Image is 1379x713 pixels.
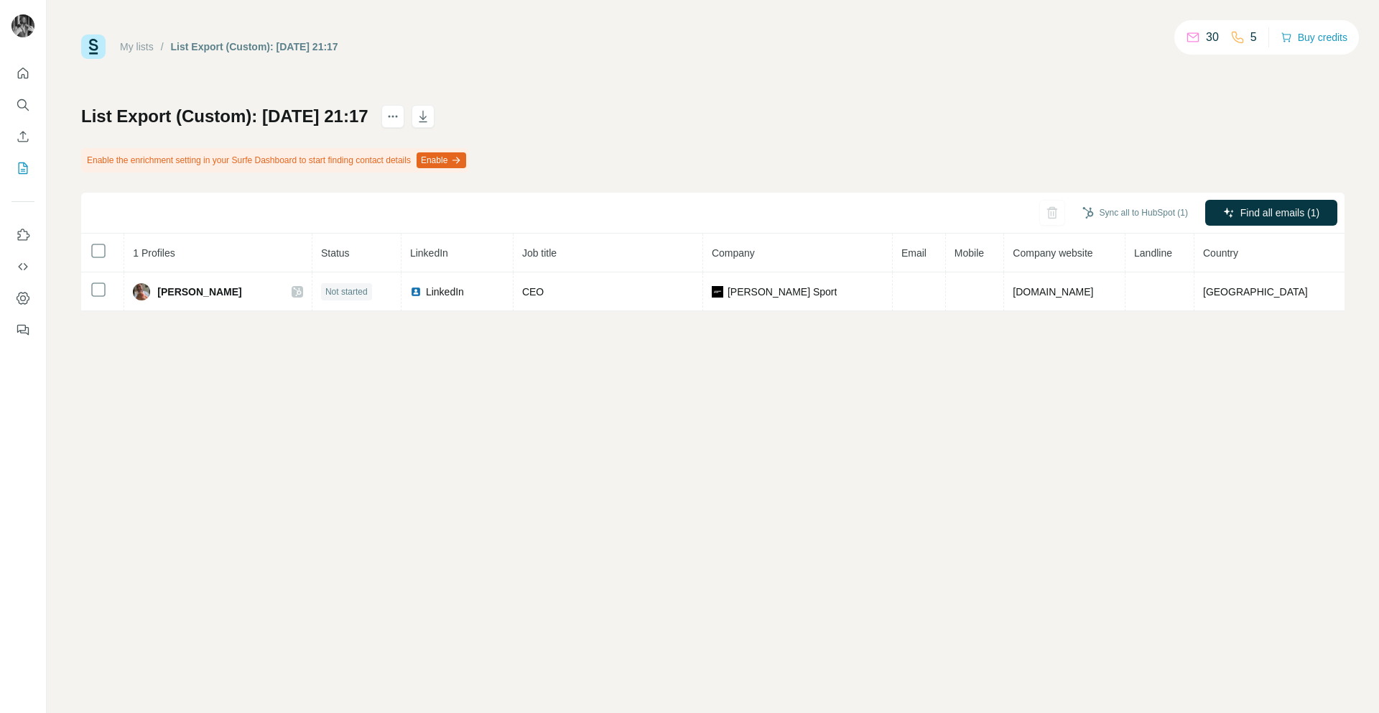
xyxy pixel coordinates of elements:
[11,60,34,86] button: Quick start
[81,148,469,172] div: Enable the enrichment setting in your Surfe Dashboard to start finding contact details
[11,124,34,149] button: Enrich CSV
[1250,29,1257,46] p: 5
[1134,247,1172,259] span: Landline
[1240,206,1319,220] span: Find all emails (1)
[11,254,34,280] button: Use Surfe API
[1205,200,1337,226] button: Find all emails (1)
[1206,29,1219,46] p: 30
[901,247,927,259] span: Email
[712,247,755,259] span: Company
[11,155,34,181] button: My lists
[133,247,175,259] span: 1 Profiles
[1013,247,1092,259] span: Company website
[321,247,350,259] span: Status
[171,40,338,54] div: List Export (Custom): [DATE] 21:17
[157,285,241,299] span: [PERSON_NAME]
[955,247,984,259] span: Mobile
[11,14,34,37] img: Avatar
[81,34,106,59] img: Surfe Logo
[381,105,404,128] button: actions
[11,317,34,343] button: Feedback
[1203,247,1238,259] span: Country
[133,283,150,300] img: Avatar
[1203,286,1308,298] span: [GEOGRAPHIC_DATA]
[1013,286,1093,298] span: [DOMAIN_NAME]
[522,247,557,259] span: Job title
[81,105,368,128] h1: List Export (Custom): [DATE] 21:17
[712,286,723,298] img: company-logo
[1072,202,1198,224] button: Sync all to HubSpot (1)
[417,152,466,168] button: Enable
[120,41,154,52] a: My lists
[410,247,448,259] span: LinkedIn
[522,286,544,298] span: CEO
[1281,27,1347,47] button: Buy credits
[728,285,837,299] span: [PERSON_NAME] Sport
[11,92,34,118] button: Search
[11,222,34,248] button: Use Surfe on LinkedIn
[325,285,368,298] span: Not started
[410,286,422,298] img: LinkedIn logo
[426,285,464,299] span: LinkedIn
[161,40,164,54] li: /
[11,285,34,311] button: Dashboard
